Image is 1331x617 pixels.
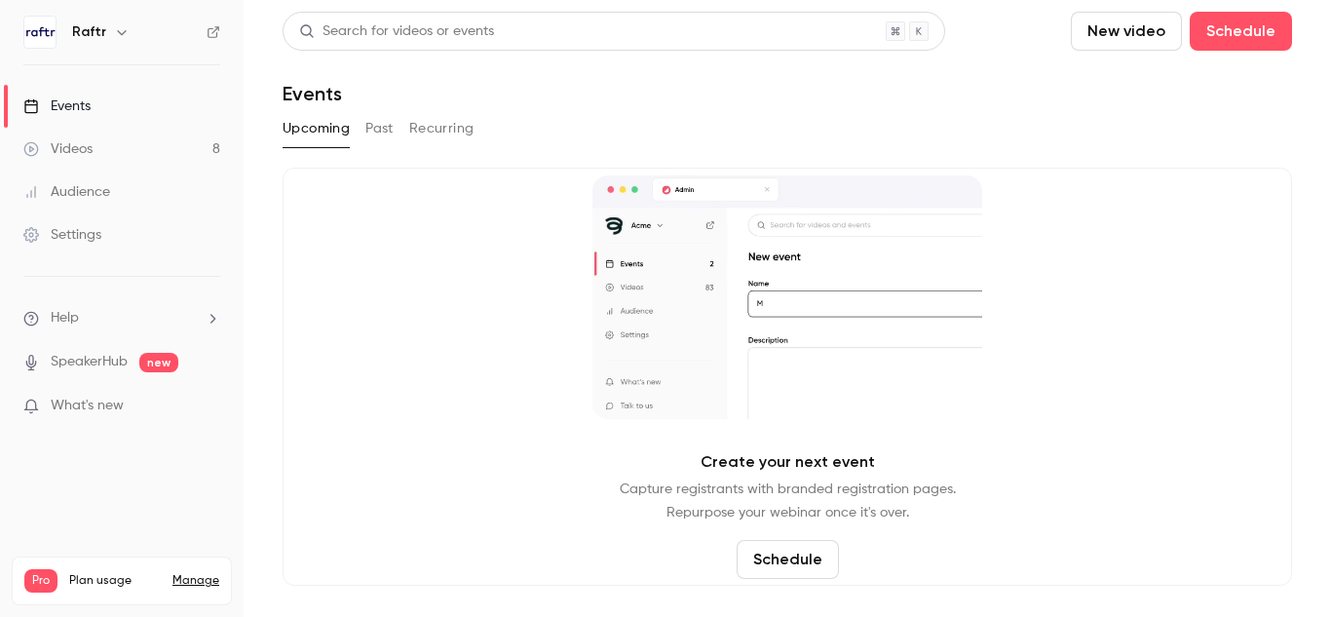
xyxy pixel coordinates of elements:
[172,573,219,589] a: Manage
[620,478,956,524] p: Capture registrants with branded registration pages. Repurpose your webinar once it's over.
[24,569,57,593] span: Pro
[51,396,124,416] span: What's new
[69,573,161,589] span: Plan usage
[24,17,56,48] img: Raftr
[23,225,101,245] div: Settings
[1071,12,1182,51] button: New video
[365,113,394,144] button: Past
[139,353,178,372] span: new
[409,113,475,144] button: Recurring
[283,82,342,105] h1: Events
[51,308,79,328] span: Help
[1190,12,1292,51] button: Schedule
[23,182,110,202] div: Audience
[283,113,350,144] button: Upcoming
[701,450,875,474] p: Create your next event
[737,540,839,579] button: Schedule
[299,21,494,42] div: Search for videos or events
[72,22,106,42] h6: Raftr
[23,139,93,159] div: Videos
[51,352,128,372] a: SpeakerHub
[23,96,91,116] div: Events
[23,308,220,328] li: help-dropdown-opener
